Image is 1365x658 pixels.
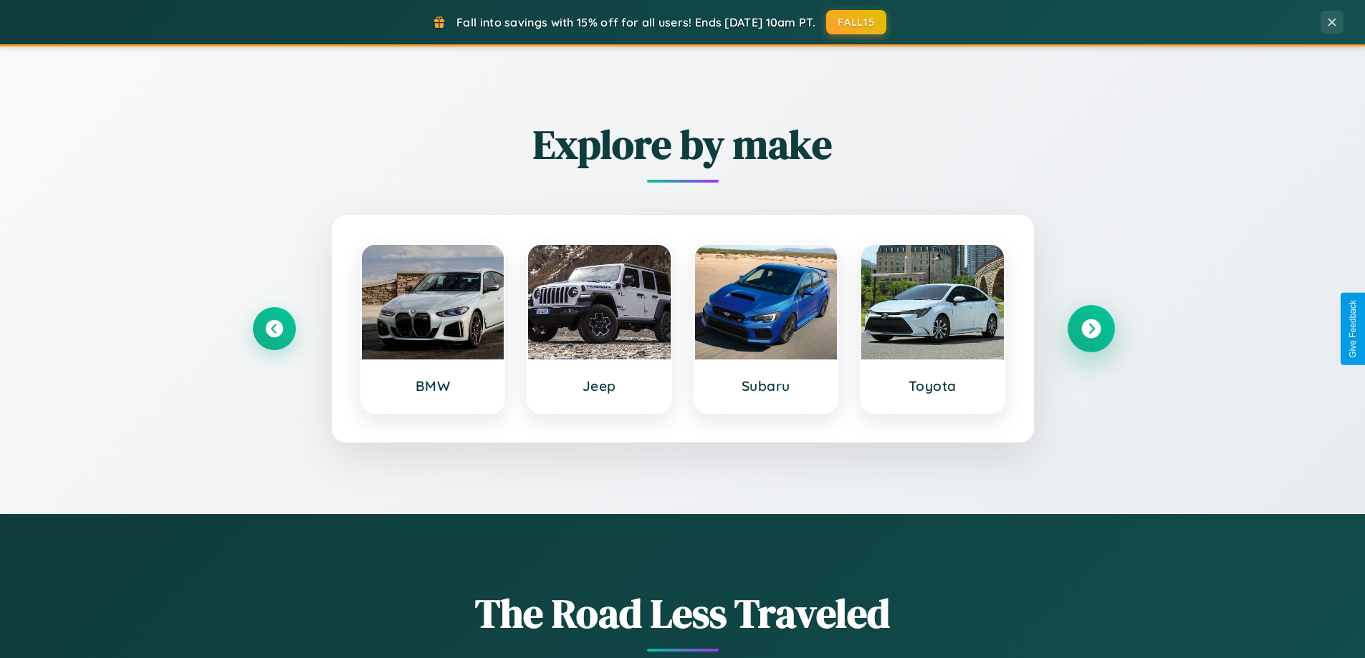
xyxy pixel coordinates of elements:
[542,377,656,395] h3: Jeep
[1348,300,1358,358] div: Give Feedback
[376,377,490,395] h3: BMW
[253,586,1113,641] h1: The Road Less Traveled
[709,377,823,395] h3: Subaru
[253,117,1113,172] h2: Explore by make
[876,377,990,395] h3: Toyota
[456,15,815,29] span: Fall into savings with 15% off for all users! Ends [DATE] 10am PT.
[826,10,886,34] button: FALL15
